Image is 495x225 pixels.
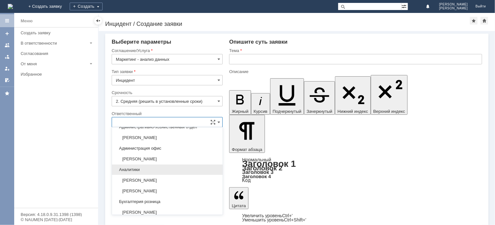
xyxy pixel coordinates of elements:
[116,199,219,204] span: Бухгалтерия розница
[112,91,221,95] div: Срочность
[2,75,12,85] a: Мои согласования
[284,217,306,222] span: Ctrl+Shift+'
[21,61,87,66] div: От меня
[439,3,468,6] span: [PERSON_NAME]
[21,212,92,217] div: Версия: 4.18.0.9.31.1398 (1398)
[2,28,12,39] a: Создать заявку
[232,203,246,208] span: Цитата
[105,21,470,27] div: Инцидент / Создание заявки
[18,28,97,38] a: Создать заявку
[229,214,482,222] div: Цитата
[2,63,12,74] a: Мои заявки
[307,109,332,114] span: Зачеркнутый
[335,76,371,115] button: Нижний индекс
[229,39,288,45] span: Опишите суть заявки
[232,147,262,152] span: Формат абзаца
[371,75,408,115] button: Верхний индекс
[232,109,248,114] span: Жирный
[21,51,94,56] div: Согласования
[242,164,282,172] a: Заголовок 2
[18,48,97,59] a: Согласования
[2,40,12,50] a: Заявки на командах
[251,93,270,115] button: Курсив
[282,213,293,218] span: Ctrl+'
[304,81,335,115] button: Зачеркнутый
[116,156,219,162] span: [PERSON_NAME]
[229,187,248,209] button: Цитата
[112,70,221,74] div: Тип заявки
[116,188,219,194] span: [PERSON_NAME]
[338,109,368,114] span: Нижний индекс
[112,112,221,116] div: Ответственный
[21,41,87,46] div: В ответственности
[242,213,293,218] a: Increase
[439,6,468,10] span: [PERSON_NAME]
[112,48,221,53] div: Соглашение/Услуга
[242,217,306,222] a: Decrease
[210,120,216,125] span: Сложная форма
[116,178,219,183] span: [PERSON_NAME]
[21,30,94,35] div: Создать заявку
[242,157,271,162] a: Нормальный
[229,90,251,115] button: Жирный
[470,17,478,25] div: Добавить в избранное
[116,135,219,140] span: [PERSON_NAME]
[242,174,271,179] a: Заголовок 4
[373,109,405,114] span: Верхний индекс
[116,210,219,215] span: [PERSON_NAME]
[2,52,12,62] a: Заявки в моей ответственности
[116,146,219,151] span: Администрация офис
[229,157,482,183] div: Формат абзаца
[401,3,408,9] span: Расширенный поиск
[94,17,102,25] div: Скрыть меню
[273,109,301,114] span: Подчеркнутый
[112,39,171,45] span: Выберите параметры
[8,4,13,9] a: Перейти на домашнюю страницу
[229,48,481,53] div: Тема
[70,3,103,10] div: Создать
[8,4,13,9] img: logo
[254,109,268,114] span: Курсив
[21,17,33,25] div: Меню
[116,167,219,172] span: Аналитики
[480,17,488,25] div: Сделать домашней страницей
[242,177,251,183] a: Код
[21,72,87,77] div: Избранное
[229,70,481,74] div: Описание
[21,218,92,222] div: © NAUMEN [DATE]-[DATE]
[242,159,296,169] a: Заголовок 1
[229,115,265,153] button: Формат абзаца
[270,78,304,115] button: Подчеркнутый
[242,169,273,175] a: Заголовок 3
